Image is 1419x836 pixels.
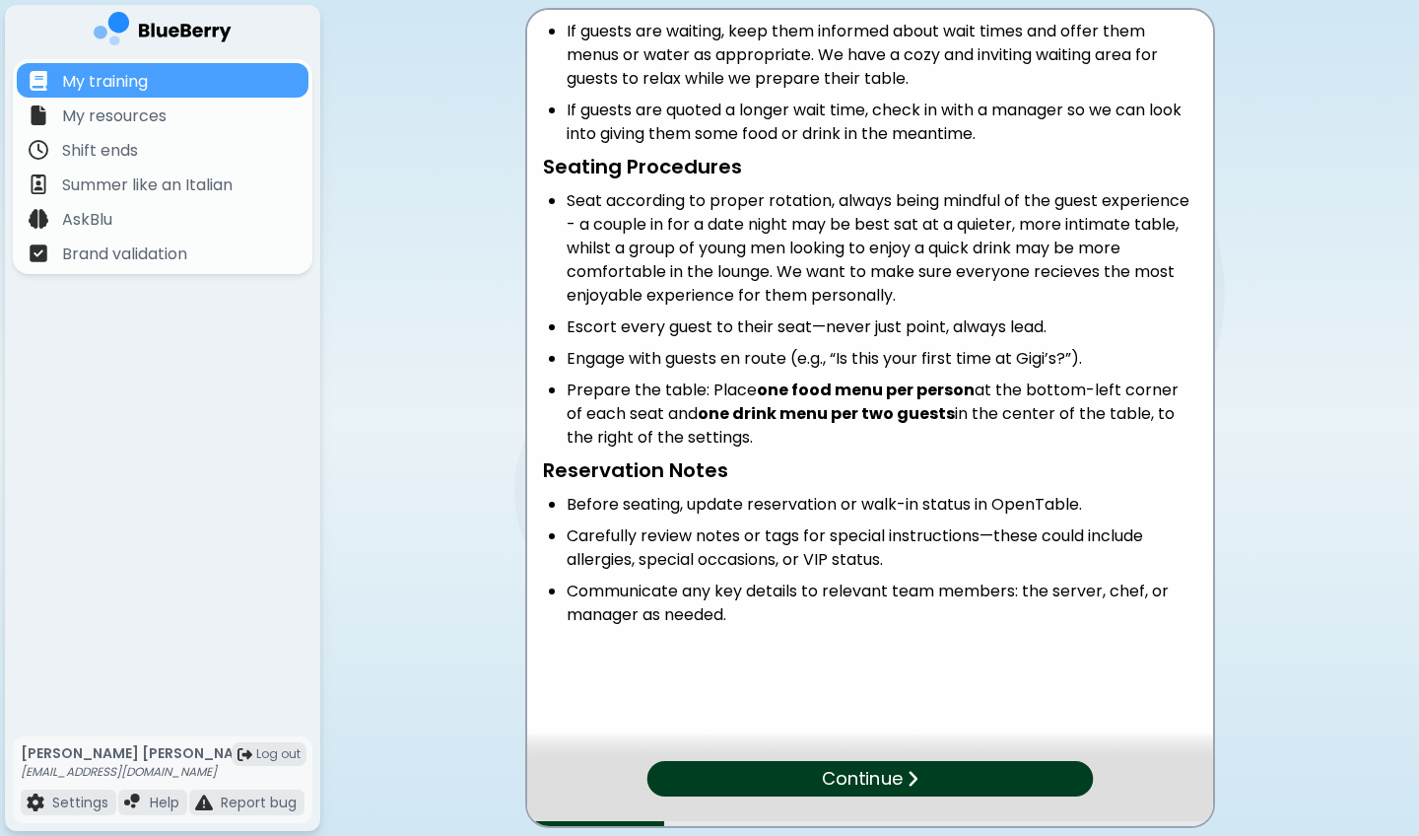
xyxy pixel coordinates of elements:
[29,174,48,194] img: file icon
[567,189,1197,308] li: Seat according to proper rotation, always being mindful of the guest experience - a couple in for...
[256,746,301,762] span: Log out
[543,154,1197,179] h4: Seating Procedures
[567,580,1197,627] li: Communicate any key details to relevant team members: the server, chef, or manager as needed.
[221,794,297,811] p: Report bug
[29,71,48,91] img: file icon
[62,208,112,232] p: AskBlu
[543,457,1197,483] h4: Reservation Notes
[29,209,48,229] img: file icon
[567,493,1197,517] li: Before seating, update reservation or walk-in status in OpenTable.
[62,243,187,266] p: Brand validation
[195,794,213,811] img: file icon
[567,315,1197,339] li: Escort every guest to their seat—never just point, always lead.
[150,794,179,811] p: Help
[124,794,142,811] img: file icon
[29,244,48,263] img: file icon
[822,764,902,792] p: Continue
[906,769,917,788] img: file icon
[21,744,260,762] p: [PERSON_NAME] [PERSON_NAME]
[27,794,44,811] img: file icon
[237,747,252,762] img: logout
[62,139,138,163] p: Shift ends
[29,140,48,160] img: file icon
[698,402,955,425] strong: one drink menu per two guests
[62,174,233,197] p: Summer like an Italian
[567,20,1197,91] li: If guests are waiting, keep them informed about wait times and offer them menus or water as appro...
[21,764,260,780] p: [EMAIL_ADDRESS][DOMAIN_NAME]
[62,104,167,128] p: My resources
[567,379,1197,450] li: Prepare the table: Place at the bottom-left corner of each seat and in the center of the table, t...
[94,12,232,52] img: company logo
[567,524,1197,572] li: Carefully review notes or tags for special instructions—these could include allergies, special oc...
[567,99,1197,146] li: If guests are quoted a longer wait time, check in with a manager so we can look into giving them ...
[29,105,48,125] img: file icon
[62,70,148,94] p: My training
[52,794,108,811] p: Settings
[567,347,1197,371] li: Engage with guests en route (e.g., “Is this your first time at Gigi’s?”).
[757,379,975,401] strong: one food menu per person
